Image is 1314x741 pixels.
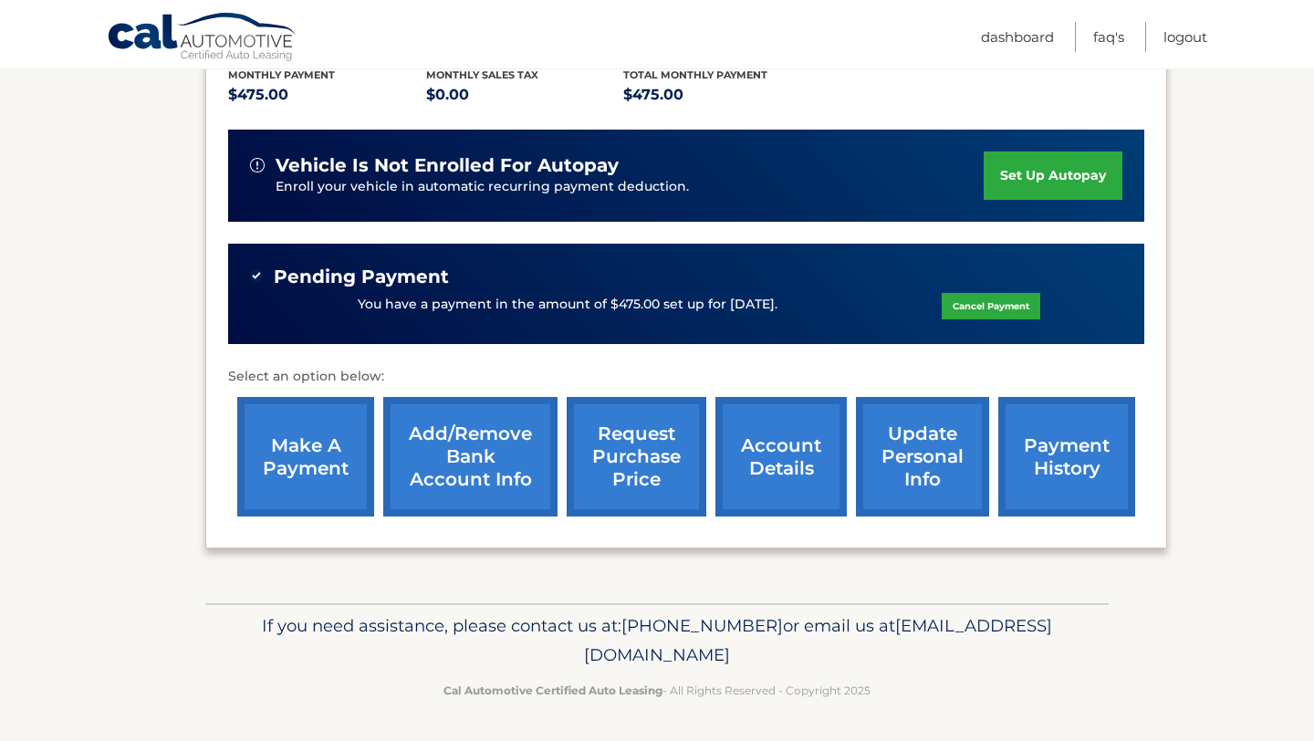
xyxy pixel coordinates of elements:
p: $475.00 [623,82,821,108]
a: payment history [998,397,1135,517]
span: vehicle is not enrolled for autopay [276,154,619,177]
span: Monthly sales Tax [426,68,538,81]
p: Select an option below: [228,366,1144,388]
a: Dashboard [981,22,1054,52]
a: Cal Automotive [107,12,298,65]
a: account details [715,397,847,517]
strong: Cal Automotive Certified Auto Leasing [443,684,662,697]
a: Cancel Payment [942,293,1040,319]
span: [EMAIL_ADDRESS][DOMAIN_NAME] [584,615,1052,665]
p: - All Rights Reserved - Copyright 2025 [217,681,1097,700]
a: Logout [1163,22,1207,52]
p: $0.00 [426,82,624,108]
p: $475.00 [228,82,426,108]
a: make a payment [237,397,374,517]
a: FAQ's [1093,22,1124,52]
img: alert-white.svg [250,158,265,172]
p: You have a payment in the amount of $475.00 set up for [DATE]. [358,295,777,315]
span: Monthly Payment [228,68,335,81]
a: Add/Remove bank account info [383,397,558,517]
a: request purchase price [567,397,706,517]
span: Total Monthly Payment [623,68,767,81]
a: set up autopay [984,151,1122,200]
span: Pending Payment [274,266,449,288]
img: check-green.svg [250,269,263,282]
span: [PHONE_NUMBER] [621,615,783,636]
p: Enroll your vehicle in automatic recurring payment deduction. [276,177,984,197]
p: If you need assistance, please contact us at: or email us at [217,611,1097,670]
a: update personal info [856,397,989,517]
